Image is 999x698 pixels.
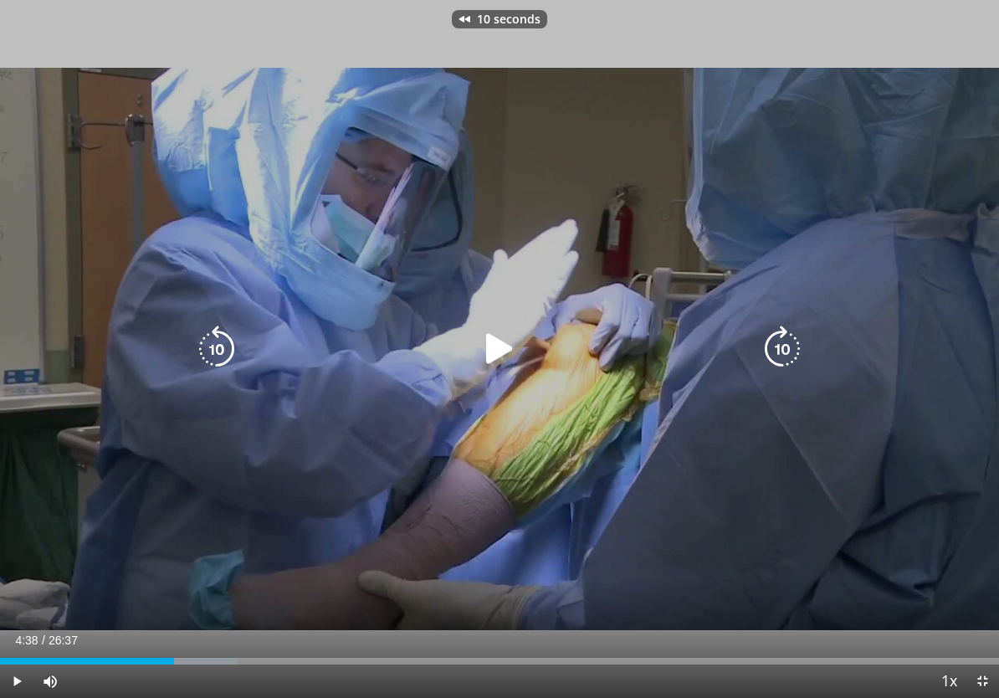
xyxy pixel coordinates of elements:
[477,13,540,25] p: 10 seconds
[42,634,45,647] span: /
[966,665,999,698] button: Exit Fullscreen
[932,665,966,698] button: Playback Rate
[33,665,67,698] button: Mute
[49,634,78,647] span: 26:37
[15,634,38,647] span: 4:38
